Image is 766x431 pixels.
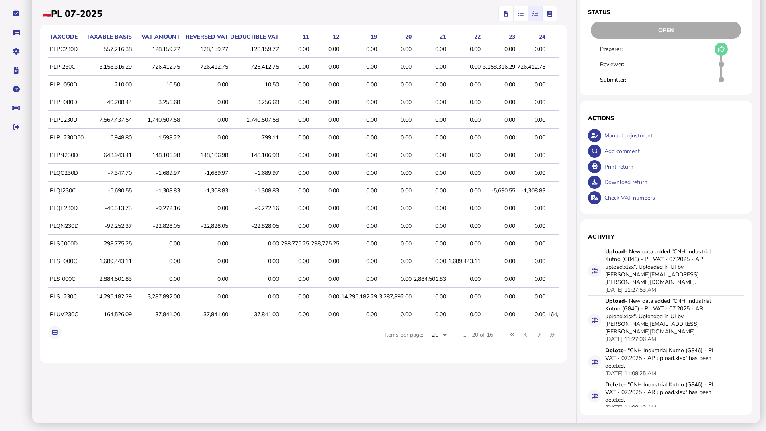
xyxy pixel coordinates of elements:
[379,63,412,71] div: 0.00
[588,22,744,39] div: Return status - Actions are restricted to nominated users
[281,293,309,300] div: 0.00
[48,306,84,323] td: PLUV230C
[311,169,339,177] div: 0.00
[182,257,228,265] div: 0.00
[8,81,25,98] button: Help pages
[379,33,412,41] div: 20
[517,293,545,300] div: 0.00
[182,45,228,53] div: 128,159.77
[311,257,339,265] div: 0.00
[182,187,228,194] div: -1,308.83
[379,98,412,106] div: 0.00
[341,257,377,265] div: 0.00
[483,204,515,212] div: 0.00
[182,81,228,88] div: 0.00
[592,393,598,399] i: Data for this filing changed
[134,81,180,88] div: 10.50
[414,134,446,141] div: 0.00
[134,275,180,283] div: 0.00
[86,63,132,71] div: 3,158,316.29
[48,235,84,252] td: PLSC000D
[448,275,481,283] div: 0.00
[48,76,84,93] td: PLPL050D
[341,134,377,141] div: 0.00
[48,41,84,58] td: PLPC230D
[602,159,744,175] div: Print return
[311,275,339,283] div: 0.00
[605,297,726,335] div: - New data added "CNH Industrial Kutno (G846) - PL VAT - 07.2025 - AR upload.xlsx". Uploaded in U...
[86,257,132,265] div: 1,689,443.11
[311,33,339,41] div: 12
[602,190,744,206] div: Check VAT numbers
[448,45,481,53] div: 0.00
[43,8,102,20] h2: PL 07-2025
[483,310,515,318] div: 0.00
[182,98,228,106] div: 0.00
[448,134,481,141] div: 0.00
[134,45,180,53] div: 128,159.77
[432,331,438,339] span: 20
[547,187,576,194] div: 0.00
[547,63,576,71] div: 0.00
[517,98,545,106] div: 0.00
[517,151,545,159] div: 0.00
[517,116,545,124] div: 0.00
[134,169,180,177] div: -1,689.97
[448,151,481,159] div: 0.00
[600,76,645,84] div: Submitter:
[605,347,726,370] div: - "CNH Industrial Kutno (G846) - PL VAT - 07.2025 - AP upload.xlsx" has been deleted.
[414,293,446,300] div: 0.00
[86,240,132,247] div: 298,775.25
[448,33,481,41] div: 22
[341,98,377,106] div: 0.00
[86,204,132,212] div: -40,313.73
[588,145,601,158] button: Make a comment in the activity log.
[602,128,744,143] div: Manual adjustment
[483,116,515,124] div: 0.00
[588,233,744,241] h1: Activity
[48,271,84,288] td: PLSI000C
[341,204,377,212] div: 0.00
[448,240,481,247] div: 0.00
[379,275,412,283] div: 0.00
[230,240,279,247] div: 0.00
[230,98,279,106] div: 3,256.68
[134,116,180,124] div: 1,740,507.58
[588,176,601,189] button: Download return
[311,204,339,212] div: 0.00
[448,204,481,212] div: 0.00
[86,275,132,283] div: 2,884,501.83
[588,191,601,204] button: Check VAT numbers on return.
[311,98,339,106] div: 0.00
[281,275,309,283] div: 0.00
[48,326,61,339] button: Export table data to Excel
[182,275,228,283] div: 0.00
[414,151,446,159] div: 0.00
[341,81,377,88] div: 0.00
[86,169,132,177] div: -7,347.70
[230,134,279,141] div: 799.11
[517,204,545,212] div: 0.00
[379,151,412,159] div: 0.00
[605,404,656,411] div: [DATE] 11:08:19 AM
[414,310,446,318] div: 0.00
[715,43,728,56] button: Mark as draft
[230,116,279,124] div: 1,740,507.58
[517,134,545,141] div: 0.00
[311,222,339,230] div: 0.00
[281,151,309,159] div: 0.00
[379,204,412,212] div: 0.00
[48,218,84,235] td: PLQN230D
[86,45,132,53] div: 557,216.38
[448,293,481,300] div: 0.00
[86,222,132,230] div: -99,252.37
[605,297,625,305] strong: Upload
[48,33,84,41] th: taxCode
[281,240,309,247] div: 298,775.25
[341,151,377,159] div: 0.00
[48,112,84,129] td: PLPL230D
[483,134,515,141] div: 0.00
[483,33,515,41] div: 23
[517,33,545,41] div: 24
[448,187,481,194] div: 0.00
